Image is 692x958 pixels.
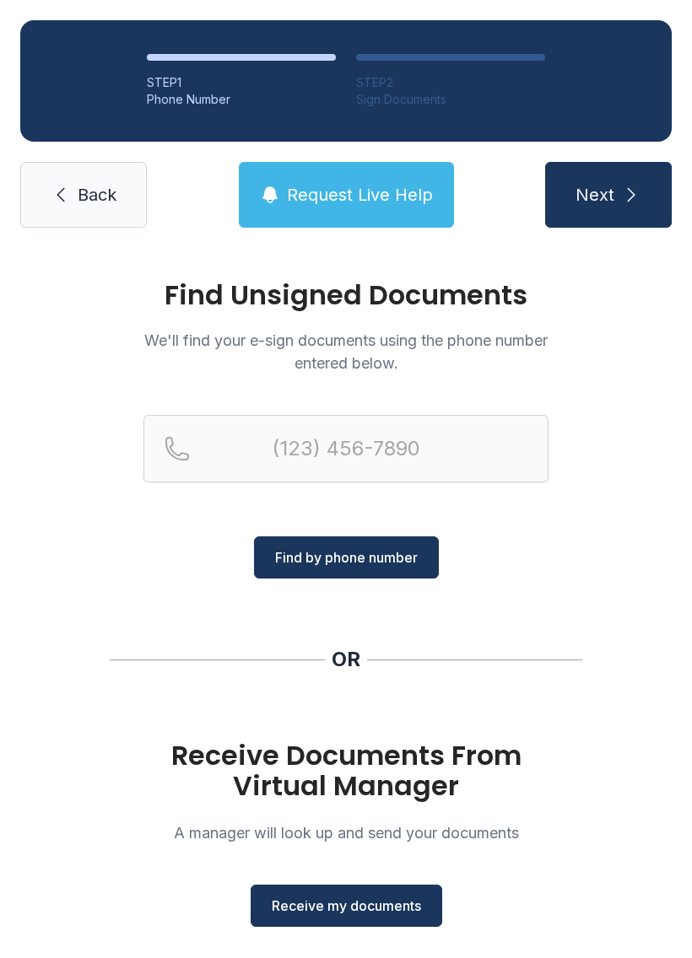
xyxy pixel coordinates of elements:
[147,74,336,91] div: STEP 1
[275,547,418,568] span: Find by phone number
[143,740,549,801] h1: Receive Documents From Virtual Manager
[78,183,116,207] span: Back
[356,74,545,91] div: STEP 2
[272,896,421,916] span: Receive my documents
[147,91,336,108] div: Phone Number
[143,282,549,309] h1: Find Unsigned Documents
[143,415,549,482] input: Reservation phone number
[143,329,549,374] p: We'll find your e-sign documents using the phone number entered below.
[332,646,360,673] div: OR
[576,183,614,207] span: Next
[143,821,549,844] p: A manager will look up and send your documents
[287,183,433,207] span: Request Live Help
[356,91,545,108] div: Sign Documents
